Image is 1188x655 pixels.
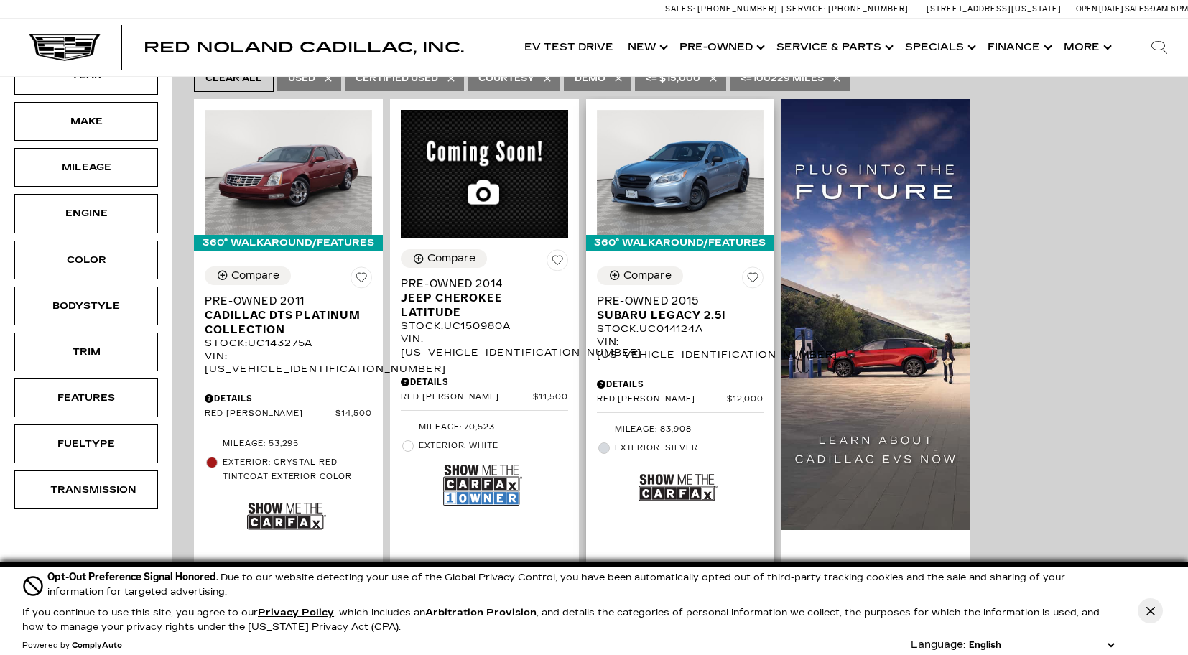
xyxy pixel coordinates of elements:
[356,70,438,88] span: Certified Used
[50,159,122,175] div: Mileage
[22,607,1100,633] p: If you continue to use this site, you agree to our , which includes an , and details the categori...
[258,607,334,618] u: Privacy Policy
[1057,19,1116,76] button: More
[427,252,475,265] div: Compare
[781,5,912,13] a: Service: [PHONE_NUMBER]
[14,470,158,509] div: TransmissionTransmission
[50,344,122,360] div: Trim
[50,482,122,498] div: Transmission
[742,266,764,294] button: Save Vehicle
[597,110,764,236] img: 2015 Subaru Legacy 2.5i
[205,266,291,285] button: Compare Vehicle
[14,378,158,417] div: FeaturesFeatures
[401,277,568,320] a: Pre-Owned 2014Jeep Cherokee Latitude
[50,390,122,406] div: Features
[50,205,122,221] div: Engine
[672,19,769,76] a: Pre-Owned
[335,409,372,419] span: $14,500
[205,70,262,88] span: Clear All
[205,409,335,419] span: Red [PERSON_NAME]
[401,376,568,389] div: Pricing Details - Pre-Owned 2014 Jeep Cherokee Latitude
[597,294,764,322] a: Pre-Owned 2015Subaru Legacy 2.5i
[597,308,753,322] span: Subaru Legacy 2.5i
[72,641,122,650] a: ComplyAuto
[401,392,568,403] a: Red [PERSON_NAME] $11,500
[351,266,372,294] button: Save Vehicle
[828,4,909,14] span: [PHONE_NUMBER]
[50,436,122,452] div: Fueltype
[425,607,537,618] strong: Arbitration Provision
[597,266,683,285] button: Compare Vehicle
[50,252,122,268] div: Color
[597,322,764,335] div: Stock : UC014124A
[621,19,672,76] a: New
[194,235,383,251] div: 360° WalkAround/Features
[646,70,700,88] span: <= $15,000
[205,435,372,453] li: Mileage: 53,295
[223,455,372,484] span: Exterior: Crystal Red Tintcoat Exterior Color
[14,287,158,325] div: BodystyleBodystyle
[14,333,158,371] div: TrimTrim
[401,110,568,238] img: 2014 Jeep Cherokee Latitude
[1131,19,1188,76] div: Search
[401,277,557,291] span: Pre-Owned 2014
[597,420,764,439] li: Mileage: 83,908
[401,418,568,437] li: Mileage: 70,523
[419,439,568,453] span: Exterior: White
[205,337,372,350] div: Stock : UC143275A
[665,5,781,13] a: Sales: [PHONE_NUMBER]
[14,102,158,141] div: MakeMake
[533,392,568,403] span: $11,500
[205,308,361,337] span: Cadillac DTS Platinum Collection
[288,70,315,88] span: Used
[786,4,826,14] span: Service:
[14,194,158,233] div: EngineEngine
[205,392,372,405] div: Pricing Details - Pre-Owned 2011 Cadillac DTS Platinum Collection
[205,110,372,236] img: 2011 Cadillac DTS Platinum Collection
[597,294,753,308] span: Pre-Owned 2015
[597,394,727,405] span: Red [PERSON_NAME]
[401,320,568,333] div: Stock : UC150980A
[517,19,621,76] a: EV Test Drive
[14,424,158,463] div: FueltypeFueltype
[575,70,605,88] span: Demo
[769,19,898,76] a: Service & Parts
[50,113,122,129] div: Make
[205,409,372,419] a: Red [PERSON_NAME] $14,500
[14,148,158,187] div: MileageMileage
[597,335,764,361] div: VIN: [US_VEHICLE_IDENTIFICATION_NUMBER]
[1138,598,1163,623] button: Close Button
[144,40,464,55] a: Red Noland Cadillac, Inc.
[547,249,568,277] button: Save Vehicle
[205,294,372,337] a: Pre-Owned 2011Cadillac DTS Platinum Collection
[741,70,824,88] span: <=100229 miles
[144,39,464,56] span: Red Noland Cadillac, Inc.
[927,4,1062,14] a: [STREET_ADDRESS][US_STATE]
[965,638,1118,652] select: Language Select
[623,269,672,282] div: Compare
[47,570,1118,599] div: Due to our website detecting your use of the Global Privacy Control, you have been automatically ...
[401,291,557,320] span: Jeep Cherokee Latitude
[639,461,718,514] img: Show Me the CARFAX Badge
[980,19,1057,76] a: Finance
[247,490,326,542] img: Show Me the CARFAX Badge
[401,249,487,268] button: Compare Vehicle
[615,441,764,455] span: Exterior: Silver
[898,19,980,76] a: Specials
[401,392,533,403] span: Red [PERSON_NAME]
[597,394,764,405] a: Red [PERSON_NAME] $12,000
[1125,4,1151,14] span: Sales:
[478,70,534,88] span: Courtesy
[697,4,778,14] span: [PHONE_NUMBER]
[727,394,764,405] span: $12,000
[586,235,775,251] div: 360° WalkAround/Features
[1076,4,1123,14] span: Open [DATE]
[205,294,361,308] span: Pre-Owned 2011
[47,571,221,583] span: Opt-Out Preference Signal Honored .
[1151,4,1188,14] span: 9 AM-6 PM
[22,641,122,650] div: Powered by
[911,640,965,650] div: Language:
[29,34,101,61] img: Cadillac Dark Logo with Cadillac White Text
[665,4,695,14] span: Sales:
